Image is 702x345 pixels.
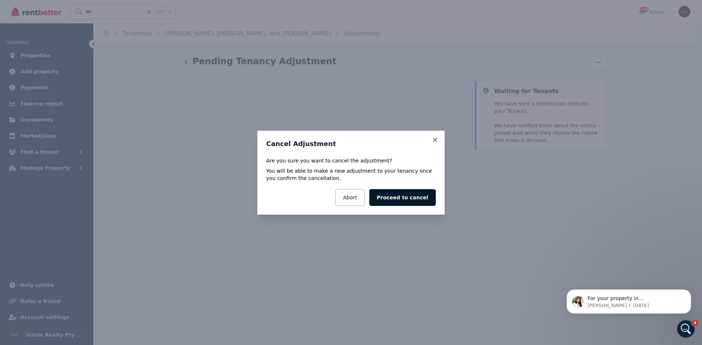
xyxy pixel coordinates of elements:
p: Are you sure you want to cancel the adjustment? [266,157,436,164]
iframe: Intercom live chat [677,320,695,338]
h3: Cancel Adjustment [266,139,436,148]
iframe: Intercom notifications message [556,274,702,325]
p: You will be able to make a new adjustment to your tenancy once you confirm the cancellation. [266,167,436,182]
button: Proceed to cancel [369,189,436,206]
button: Abort [335,189,365,206]
span: 4 [692,320,698,326]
